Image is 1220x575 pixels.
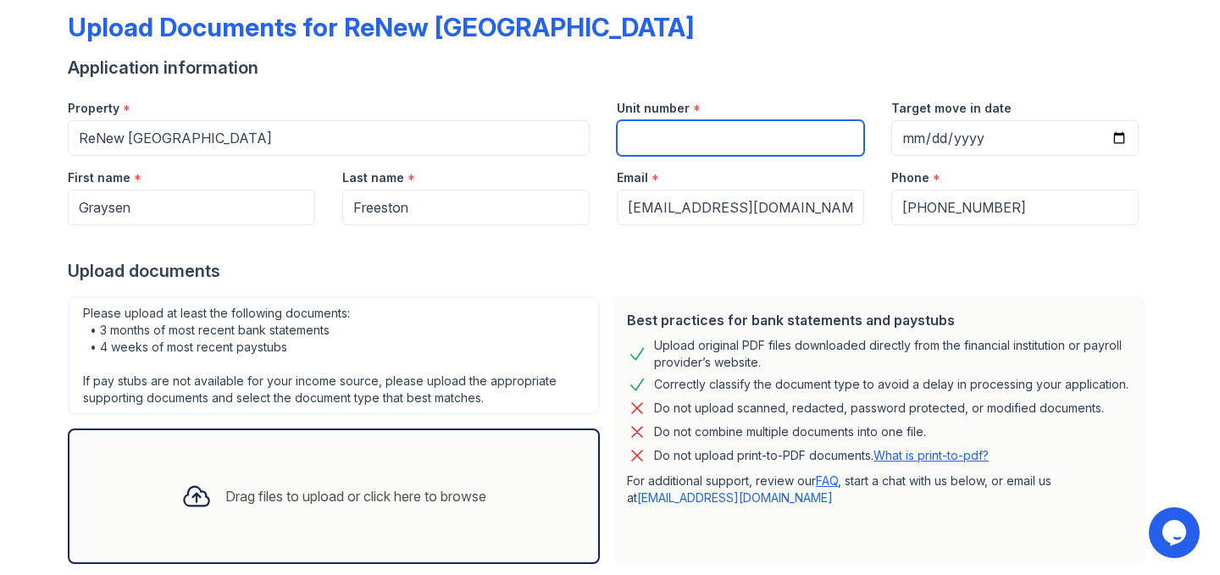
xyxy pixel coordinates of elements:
a: FAQ [816,473,838,488]
div: Correctly classify the document type to avoid a delay in processing your application. [654,374,1128,395]
div: Upload Documents for ReNew [GEOGRAPHIC_DATA] [68,12,694,42]
div: Application information [68,56,1152,80]
label: Email [617,169,648,186]
label: Unit number [617,100,690,117]
div: Best practices for bank statements and paystubs [627,310,1132,330]
label: Phone [891,169,929,186]
p: Do not upload print-to-PDF documents. [654,447,989,464]
a: [EMAIL_ADDRESS][DOMAIN_NAME] [637,490,833,505]
div: Upload original PDF files downloaded directly from the financial institution or payroll provider’... [654,337,1132,371]
label: Last name [342,169,404,186]
a: What is print-to-pdf? [873,448,989,462]
label: Property [68,100,119,117]
iframe: chat widget [1149,507,1203,558]
label: Target move in date [891,100,1012,117]
div: Drag files to upload or click here to browse [225,486,486,506]
div: Do not upload scanned, redacted, password protected, or modified documents. [654,398,1104,418]
div: Upload documents [68,259,1152,283]
label: First name [68,169,130,186]
p: For additional support, review our , start a chat with us below, or email us at [627,473,1132,506]
div: Do not combine multiple documents into one file. [654,422,926,442]
div: Please upload at least the following documents: • 3 months of most recent bank statements • 4 wee... [68,296,600,415]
